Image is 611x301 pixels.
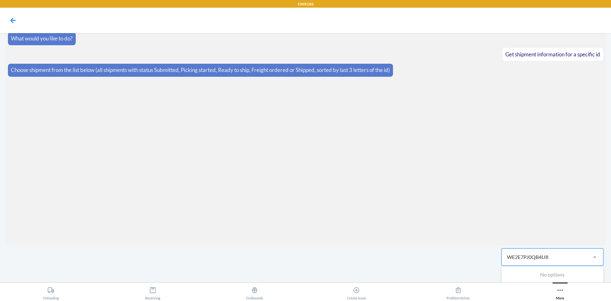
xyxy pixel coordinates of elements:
[246,284,263,300] div: Outbounds
[347,284,366,300] div: Create Issue
[507,253,550,261] input: No options
[11,34,73,43] p: What would you like to do?
[305,283,407,300] button: Create Issue
[11,66,390,74] p: Choose shipment from the list below (all shipments with status Submitted, Picking started, Ready ...
[204,283,305,300] button: Outbounds
[556,284,564,300] div: More
[102,283,204,300] button: Receiving
[407,283,509,300] button: Problem Solver
[298,1,313,7] p: EWR1RS
[43,284,59,300] div: Unloading
[446,284,470,300] div: Problem Solver
[503,268,602,281] div: No options
[145,284,160,300] div: Receiving
[509,283,611,300] button: More
[505,51,600,58] span: Get shipment information for a specific id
